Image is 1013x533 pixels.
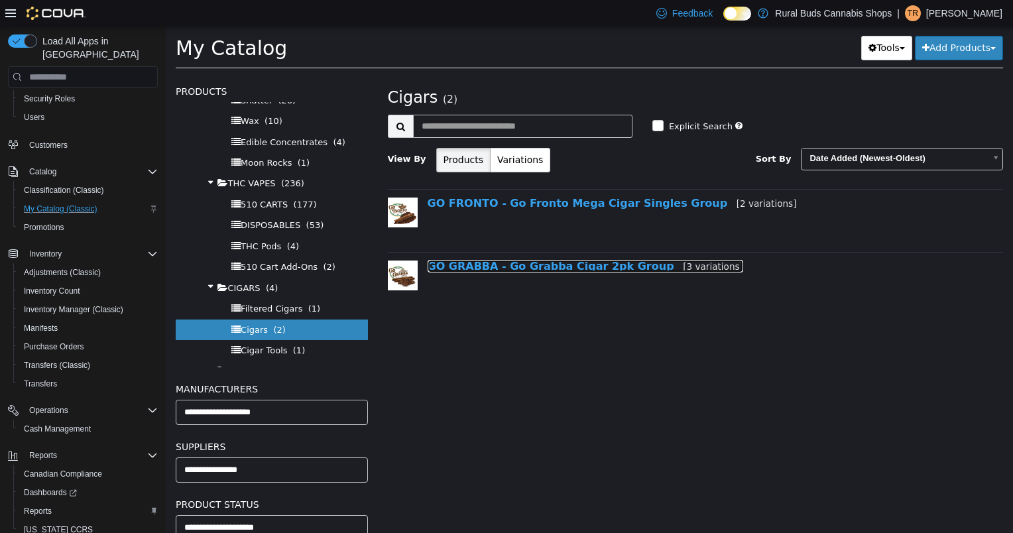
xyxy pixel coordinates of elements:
[24,506,52,516] span: Reports
[24,164,62,180] button: Catalog
[19,485,158,501] span: Dashboards
[75,277,137,287] span: Filtered Cigars
[19,376,62,392] a: Transfers
[19,339,89,355] a: Purchase Orders
[37,34,158,61] span: Load All Apps in [GEOGRAPHIC_DATA]
[24,267,101,278] span: Adjustments (Classic)
[13,420,163,438] button: Cash Management
[24,185,104,196] span: Classification (Classic)
[107,298,119,308] span: (2)
[695,9,746,34] button: Tools
[75,319,121,329] span: Cigar Tools
[19,201,103,217] a: My Catalog (Classic)
[517,235,577,245] small: [3 variations]
[10,470,202,486] h5: Product Status
[13,502,163,520] button: Reports
[29,166,56,177] span: Catalog
[13,483,163,502] a: Dashboards
[99,89,117,99] span: (10)
[167,111,179,121] span: (4)
[24,424,91,434] span: Cash Management
[62,339,99,349] span: LOTTERY
[105,339,117,349] span: (1)
[3,135,163,154] button: Customers
[590,127,626,137] span: Sort By
[24,286,80,296] span: Inventory Count
[75,194,135,204] span: DISPOSABLES
[75,173,122,183] span: 510 CARTS
[3,162,163,181] button: Catalog
[75,215,115,225] span: THC Pods
[19,109,50,125] a: Users
[19,376,158,392] span: Transfers
[19,357,95,373] a: Transfers (Classic)
[29,140,68,150] span: Customers
[127,319,139,329] span: (1)
[571,172,631,182] small: [2 variations]
[636,122,819,143] span: Date Added (Newest-Oldest)
[3,401,163,420] button: Operations
[19,302,158,318] span: Inventory Manager (Classic)
[19,265,106,280] a: Adjustments (Classic)
[75,235,152,245] span: 510 Cart Add-Ons
[262,170,631,183] a: GO FRONTO - Go Fronto Mega Cigar Singles Group[2 variations]
[24,246,158,262] span: Inventory
[905,5,921,21] div: Tiffany Robertson
[222,127,261,137] span: View By
[24,164,158,180] span: Catalog
[19,421,158,437] span: Cash Management
[13,181,163,200] button: Classification (Classic)
[24,136,158,152] span: Customers
[10,355,202,371] h5: Manufacturers
[897,5,900,21] p: |
[115,152,139,162] span: (236)
[10,412,202,428] h5: Suppliers
[19,283,158,299] span: Inventory Count
[19,339,158,355] span: Purchase Orders
[749,9,837,34] button: Add Products
[19,219,158,235] span: Promotions
[27,7,86,20] img: Cova
[775,5,892,21] p: Rural Buds Cannabis Shops
[24,379,57,389] span: Transfers
[13,300,163,319] button: Inventory Manager (Classic)
[121,215,133,225] span: (4)
[75,131,126,141] span: Moon Rocks
[19,466,107,482] a: Canadian Compliance
[19,320,158,336] span: Manifests
[13,337,163,356] button: Purchase Orders
[75,69,107,79] span: Shatter
[13,200,163,218] button: My Catalog (Classic)
[10,10,121,33] span: My Catalog
[157,235,169,245] span: (2)
[24,246,67,262] button: Inventory
[324,121,385,146] button: Variations
[143,277,154,287] span: (1)
[24,93,75,104] span: Security Roles
[13,319,163,337] button: Manifests
[24,204,97,214] span: My Catalog (Classic)
[24,341,84,352] span: Purchase Orders
[24,447,158,463] span: Reports
[19,283,86,299] a: Inventory Count
[222,171,252,201] img: 150
[19,466,158,482] span: Canadian Compliance
[24,222,64,233] span: Promotions
[908,5,918,21] span: TR
[128,173,151,183] span: (177)
[262,233,577,246] a: GO GRABBA - Go Grabba Cigar 2pk Group[3 variations]
[19,219,70,235] a: Promotions
[24,487,77,498] span: Dashboards
[62,257,94,266] span: CIGARS
[29,249,62,259] span: Inventory
[132,131,144,141] span: (1)
[75,89,93,99] span: Wax
[24,402,74,418] button: Operations
[100,257,112,266] span: (4)
[19,421,96,437] a: Cash Management
[19,302,129,318] a: Inventory Manager (Classic)
[24,112,44,123] span: Users
[19,91,158,107] span: Security Roles
[13,263,163,282] button: Adjustments (Classic)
